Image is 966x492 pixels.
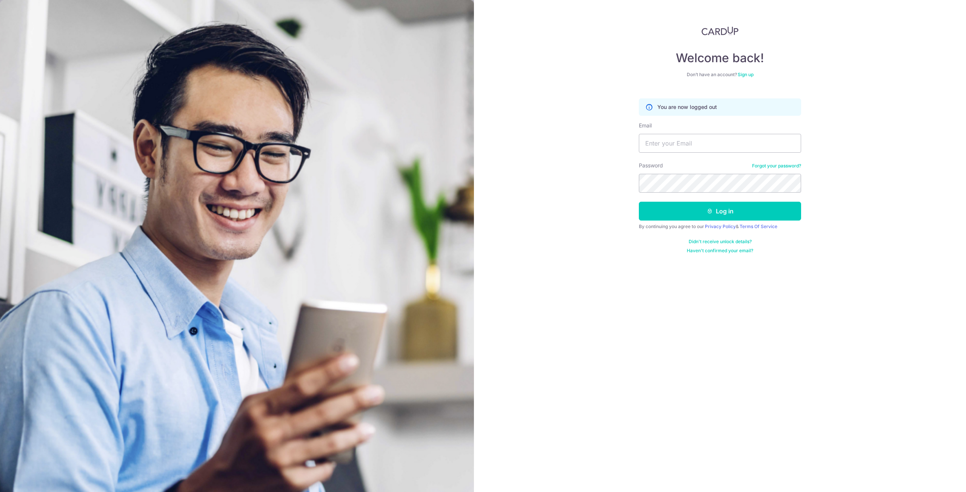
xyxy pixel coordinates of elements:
[639,51,801,66] h4: Welcome back!
[639,162,663,169] label: Password
[740,224,777,229] a: Terms Of Service
[639,134,801,153] input: Enter your Email
[639,202,801,221] button: Log in
[639,122,652,129] label: Email
[705,224,736,229] a: Privacy Policy
[639,224,801,230] div: By continuing you agree to our &
[689,239,752,245] a: Didn't receive unlock details?
[639,72,801,78] div: Don’t have an account?
[657,103,717,111] p: You are now logged out
[701,26,738,35] img: CardUp Logo
[687,248,753,254] a: Haven't confirmed your email?
[738,72,754,77] a: Sign up
[752,163,801,169] a: Forgot your password?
